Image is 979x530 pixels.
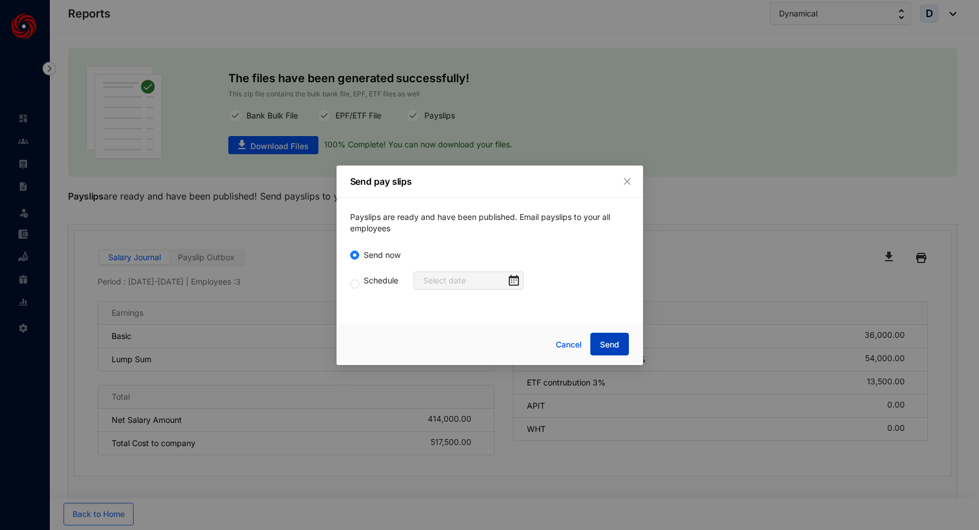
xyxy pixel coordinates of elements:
span: close [623,177,632,186]
button: Send [590,333,629,355]
span: Send [600,339,619,350]
p: Send pay slips [350,175,629,188]
input: Select date [423,274,506,287]
span: Schedule [359,274,403,287]
span: Cancel [556,338,582,351]
button: Cancel [547,333,590,356]
p: Payslips are ready and have been published. Email payslips to your all employees [350,211,629,234]
button: Close [621,175,633,188]
span: Send now [359,249,405,261]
